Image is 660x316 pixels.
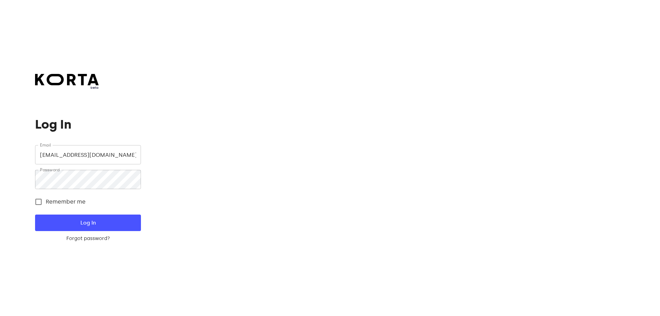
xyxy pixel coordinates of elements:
[35,85,99,90] span: beta
[35,74,99,90] a: beta
[35,118,141,131] h1: Log In
[35,74,99,85] img: Korta
[35,235,141,242] a: Forgot password?
[46,198,86,206] span: Remember me
[46,218,130,227] span: Log In
[35,215,141,231] button: Log In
